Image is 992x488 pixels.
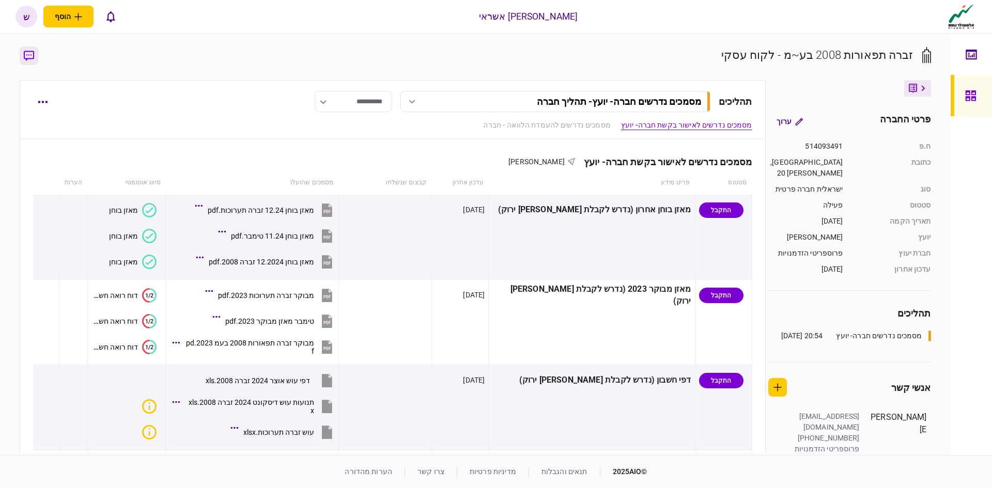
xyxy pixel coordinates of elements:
button: פתח רשימת התראות [100,6,121,27]
div: כתובת [854,157,931,179]
button: מאזן בוחן 12.24 זברה תערוכות.pdf [197,198,335,222]
a: מסמכים נדרשים להעמדת הלוואה - חברה [483,120,610,131]
div: [GEOGRAPHIC_DATA], 20 [PERSON_NAME] [768,157,843,179]
button: מסמכים נדרשים חברה- יועץ- תהליך חברה [400,91,710,112]
div: [DATE] [768,264,843,275]
div: [PERSON_NAME] [870,411,927,476]
div: דפי עוש אוצר 2024 זברה 2008.xls [206,376,310,385]
button: פתח תפריט להוספת לקוח [43,6,94,27]
div: מאזן בוחן אחרון (נדרש לקבלת [PERSON_NAME] ירוק) [492,198,691,222]
div: התקבל [699,288,743,303]
div: מאזן בוחן [109,258,138,266]
div: עדכון אחרון [854,264,931,275]
button: ערוך [768,112,811,131]
div: 514093491 [768,141,843,152]
a: תנאים והגבלות [541,467,587,476]
div: © 2025 AIO [600,466,647,477]
div: [PERSON_NAME] אשראי [479,10,578,23]
a: מסמכים נדרשים לאישור בקשת חברה- יועץ [621,120,752,131]
button: ש [16,6,37,27]
div: מאזן בוחן 12.2024 זברה 2008.pdf [209,258,314,266]
div: מסמכים נדרשים לאישור בקשת חברה- יועץ [576,156,752,167]
div: [DATE] [463,290,485,300]
div: מאזן בוחן 11.24 טימבר.pdf [231,232,314,240]
th: עדכון אחרון [432,171,489,195]
div: מאזן בוחן [109,206,138,214]
div: דוח רואה חשבון [91,317,138,325]
div: מבוקר זברה תפאורות 2008 בעמ 2023.pdf [185,339,314,355]
th: הערות [59,171,88,195]
a: הערות מהדורה [345,467,392,476]
button: מבוקר זברה תפאורות 2008 בעמ 2023.pdf [175,335,335,358]
div: איכות לא מספקת [142,399,157,414]
button: 1/2דוח רואה חשבון [91,314,157,328]
a: צרו קשר [417,467,444,476]
div: מאזן מבוקר 2023 (נדרש לקבלת [PERSON_NAME] ירוק) [492,284,691,307]
th: סטטוס [695,171,752,195]
div: [DATE] [768,216,843,227]
div: מבוקר זברה תערוכות 2023.pdf [218,291,314,300]
th: פריט מידע [489,171,695,195]
button: עוש זברה תערוכות.xlsx [233,420,335,444]
div: מסמכים נדרשים חברה- יועץ [836,330,922,341]
button: 1/2דוח רואה חשבון [91,340,157,354]
div: פרוספריטי הזדמנויות [793,444,860,454]
a: מדיניות פרטיות [470,467,516,476]
div: 20:54 [DATE] [781,330,823,341]
button: דפי עוש אוצר 2024 זברה 2008.xls [206,369,335,392]
text: 1/2 [145,292,153,298]
div: דפי חשבון (נדרש לקבלת [PERSON_NAME] ירוק) [492,369,691,392]
text: 1/2 [145,343,153,350]
div: תהליכים [768,306,931,320]
span: [PERSON_NAME] [508,158,565,166]
div: איכות לא מספקת [142,425,157,439]
div: חברת יעוץ [854,248,931,259]
div: [PERSON_NAME] [768,232,843,243]
div: עוש זברה תערוכות.xlsx [243,428,314,436]
button: מאזן בוחן [109,229,157,243]
th: קבצים שנשלחו [338,171,432,195]
div: מאזן בוחן 12.24 זברה תערוכות.pdf [208,206,314,214]
th: סיווג אוטומטי [88,171,166,195]
text: 1/2 [145,318,153,324]
a: מסמכים נדרשים חברה- יועץ20:54 [DATE] [781,330,931,341]
div: תהליכים [719,95,752,108]
div: סוג [854,184,931,195]
div: התקבל [699,373,743,388]
div: זברה תפאורות 2008 בע~מ - לקוח עסקי [721,46,913,64]
div: ישראלית חברה פרטית [768,184,843,195]
div: מסמכים נדרשים חברה- יועץ - תהליך חברה [537,96,701,107]
div: [PHONE_NUMBER] [793,433,860,444]
button: מאזן בוחן [109,203,157,217]
button: מאזן בוחן 11.24 טימבר.pdf [221,224,335,247]
div: תאריך הקמה [854,216,931,227]
div: ח.פ [854,141,931,152]
button: 1/2דוח רואה חשבון [91,288,157,303]
div: אנשי קשר [891,381,931,395]
button: מבוקר זברה תערוכות 2023.pdf [208,284,335,307]
div: טימבר מאזן מבוקר 2023.pdf [225,317,314,325]
div: דוח רואה חשבון [91,291,138,300]
div: התקבל [699,202,743,218]
div: סטטוס [854,200,931,211]
button: איכות לא מספקת [138,425,157,439]
div: פעילה [768,200,843,211]
button: תנועות עוש דיסקונט 2024 זברה 2008.xlsx [175,395,335,418]
img: client company logo [946,4,977,29]
div: תנועות עוש דיסקונט 2024 זברה 2008.xlsx [185,398,314,415]
div: יועץ [854,232,931,243]
button: מאזן בוחן 12.2024 זברה 2008.pdf [198,250,335,273]
div: [EMAIL_ADDRESS][DOMAIN_NAME] [793,411,860,433]
div: פרוספריטי הזדמנויות [768,248,843,259]
th: מסמכים שהועלו [166,171,339,195]
button: מאזן בוחן [109,255,157,269]
div: דוח רואה חשבון [91,343,138,351]
div: מאזן בוחן [109,232,138,240]
button: טימבר מאזן מבוקר 2023.pdf [215,309,335,333]
div: פרטי החברה [880,112,931,131]
div: [DATE] [463,375,485,385]
div: [DATE] [463,204,485,215]
button: איכות לא מספקת [138,399,157,414]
